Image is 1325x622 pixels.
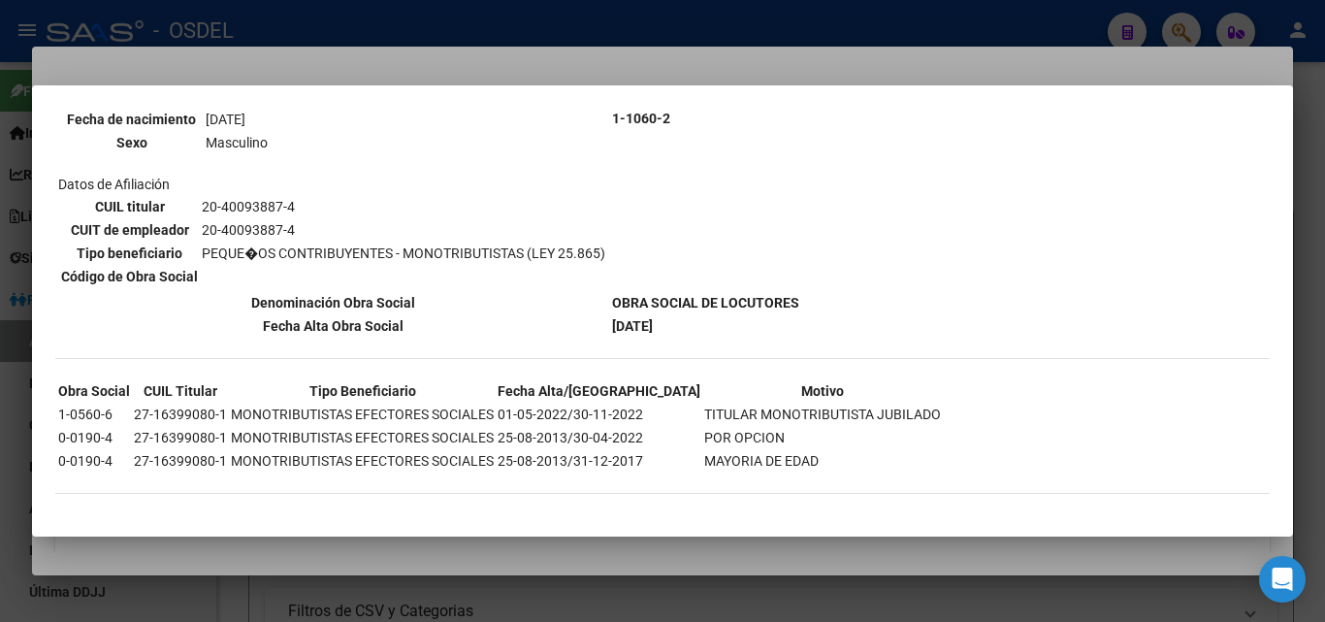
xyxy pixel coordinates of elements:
th: CUIL Titular [133,380,228,402]
td: 0-0190-4 [57,427,131,448]
td: MONOTRIBUTISTAS EFECTORES SOCIALES [230,450,495,472]
th: Sexo [60,132,203,153]
b: OBRA SOCIAL DE LOCUTORES [612,295,799,311]
th: Código de Obra Social [60,266,199,287]
td: MONOTRIBUTISTAS EFECTORES SOCIALES [230,404,495,425]
th: CUIL titular [60,196,199,217]
td: 20-40093887-4 [201,219,606,241]
th: Fecha de nacimiento [60,109,203,130]
td: PEQUE�OS CONTRIBUYENTES - MONOTRIBUTISTAS (LEY 25.865) [201,243,606,264]
td: 20-40093887-4 [201,196,606,217]
td: 27-16399080-1 [133,450,228,472]
td: 27-16399080-1 [133,427,228,448]
th: Fecha Alta Obra Social [57,315,609,337]
td: 27-16399080-1 [133,404,228,425]
b: [DATE] [612,318,653,334]
td: 0-0190-4 [57,450,131,472]
td: MAYORIA DE EDAD [703,450,942,472]
th: Denominación Obra Social [57,292,609,313]
th: Tipo beneficiario [60,243,199,264]
th: Obra Social [57,380,131,402]
td: 25-08-2013/31-12-2017 [497,450,701,472]
td: MONOTRIBUTISTAS EFECTORES SOCIALES [230,427,495,448]
th: Tipo Beneficiario [230,380,495,402]
td: TITULAR MONOTRIBUTISTA JUBILADO [703,404,942,425]
div: Open Intercom Messenger [1259,556,1306,603]
td: 01-05-2022/30-11-2022 [497,404,701,425]
td: Masculino [205,132,338,153]
td: 1-0560-6 [57,404,131,425]
th: Motivo [703,380,942,402]
th: CUIT de empleador [60,219,199,241]
b: 1-1060-2 [612,111,670,126]
td: [DATE] [205,109,338,130]
td: POR OPCION [703,427,942,448]
th: Fecha Alta/[GEOGRAPHIC_DATA] [497,380,701,402]
td: 25-08-2013/30-04-2022 [497,427,701,448]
